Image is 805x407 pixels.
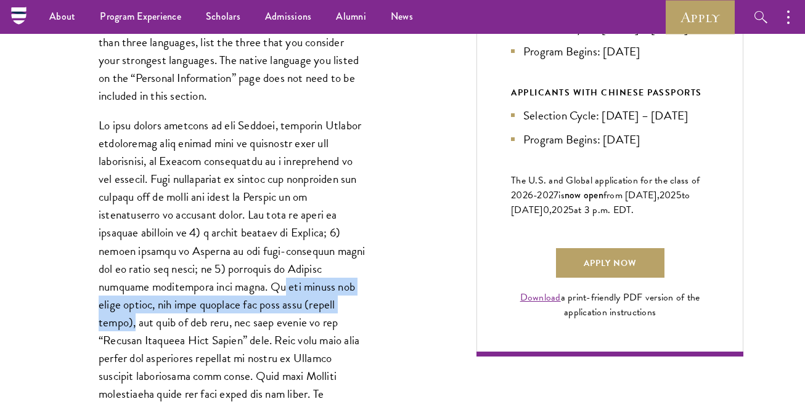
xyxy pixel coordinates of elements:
[533,188,554,203] span: -202
[552,203,568,217] span: 202
[520,290,561,305] a: Download
[574,203,634,217] span: at 3 p.m. EDT.
[511,188,690,217] span: to [DATE]
[511,85,709,100] div: APPLICANTS WITH CHINESE PASSPORTS
[558,188,565,203] span: is
[554,188,558,203] span: 7
[511,131,709,148] li: Program Begins: [DATE]
[511,173,700,203] span: The U.S. and Global application for the class of 202
[568,203,574,217] span: 5
[565,188,603,202] span: now open
[603,188,660,203] span: from [DATE],
[549,203,552,217] span: ,
[511,107,709,124] li: Selection Cycle: [DATE] – [DATE]
[660,188,676,203] span: 202
[676,188,682,203] span: 5
[511,42,709,60] li: Program Begins: [DATE]
[556,248,664,278] a: Apply Now
[543,203,549,217] span: 0
[528,188,533,203] span: 6
[511,290,709,320] div: a print-friendly PDF version of the application instructions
